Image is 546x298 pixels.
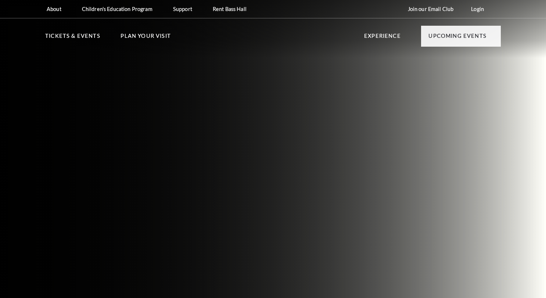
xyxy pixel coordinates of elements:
[428,32,486,45] p: Upcoming Events
[47,6,61,12] p: About
[213,6,247,12] p: Rent Bass Hall
[45,32,100,45] p: Tickets & Events
[173,6,192,12] p: Support
[364,32,401,45] p: Experience
[82,6,152,12] p: Children's Education Program
[121,32,171,45] p: Plan Your Visit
